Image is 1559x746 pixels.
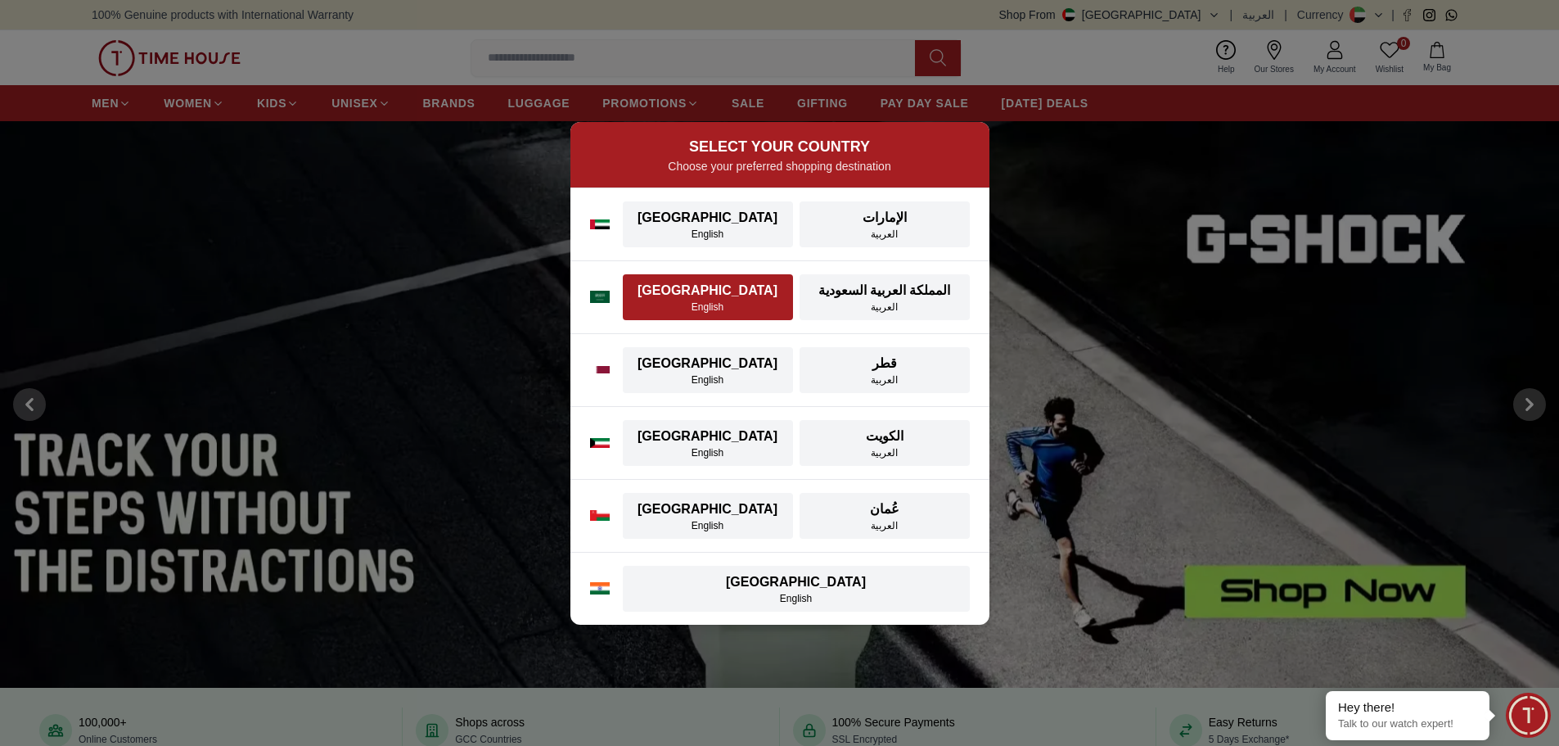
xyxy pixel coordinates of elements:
[809,373,960,387] div: العربية
[590,582,610,595] img: India flag
[633,572,960,592] div: [GEOGRAPHIC_DATA]
[809,519,960,532] div: العربية
[623,274,793,320] button: [GEOGRAPHIC_DATA]English
[633,592,960,605] div: English
[633,500,783,519] div: [GEOGRAPHIC_DATA]
[590,291,610,304] img: Saudi Arabia flag
[633,228,783,241] div: English
[623,566,970,612] button: [GEOGRAPHIC_DATA]English
[800,493,970,539] button: عُمانالعربية
[623,420,793,466] button: [GEOGRAPHIC_DATA]English
[809,500,960,519] div: عُمان
[633,519,783,532] div: English
[809,446,960,459] div: العربية
[633,281,783,301] div: [GEOGRAPHIC_DATA]
[809,427,960,446] div: الكويت
[590,158,970,174] p: Choose your preferred shopping destination
[590,366,610,374] img: Qatar flag
[800,201,970,247] button: الإماراتالعربية
[1338,699,1477,716] div: Hey there!
[590,135,970,158] h2: SELECT YOUR COUNTRY
[590,510,610,521] img: Oman flag
[623,493,793,539] button: [GEOGRAPHIC_DATA]English
[800,420,970,466] button: الكويتالعربية
[633,446,783,459] div: English
[633,373,783,387] div: English
[590,438,610,448] img: Kuwait flag
[633,354,783,373] div: [GEOGRAPHIC_DATA]
[623,347,793,393] button: [GEOGRAPHIC_DATA]English
[800,347,970,393] button: قطرالعربية
[800,274,970,320] button: المملكة العربية السعوديةالعربية
[1506,693,1551,738] div: Chat Widget
[1338,717,1477,731] p: Talk to our watch expert!
[590,219,610,229] img: UAE flag
[809,301,960,314] div: العربية
[809,208,960,228] div: الإمارات
[809,354,960,373] div: قطر
[633,427,783,446] div: [GEOGRAPHIC_DATA]
[633,208,783,228] div: [GEOGRAPHIC_DATA]
[633,301,783,314] div: English
[809,228,960,241] div: العربية
[623,201,793,247] button: [GEOGRAPHIC_DATA]English
[809,281,960,301] div: المملكة العربية السعودية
